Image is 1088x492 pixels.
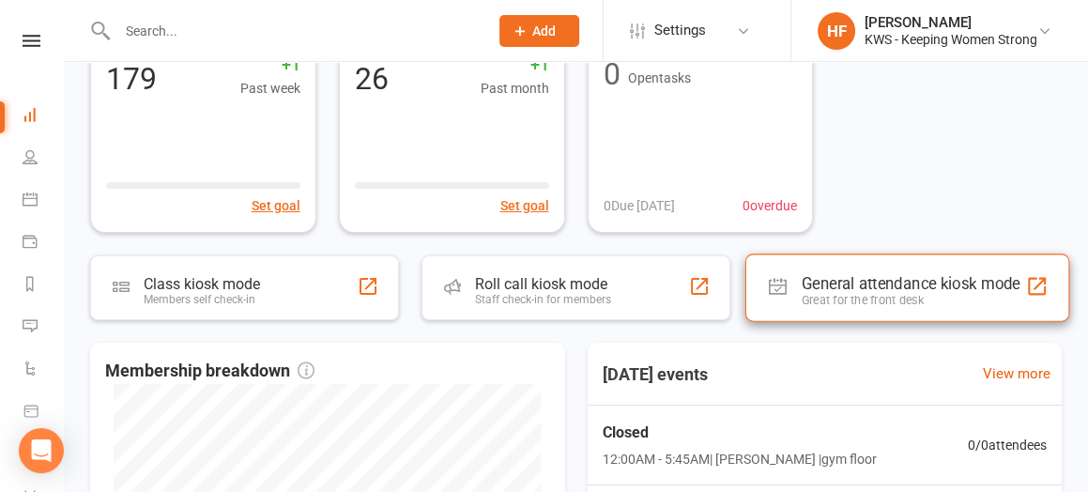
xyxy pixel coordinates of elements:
span: Closed [603,421,877,445]
div: 179 [106,64,157,94]
span: +1 [240,52,300,79]
span: Add [532,23,556,38]
span: 0 Due [DATE] [604,195,675,216]
div: HF [818,12,855,50]
div: General attendance kiosk mode [802,274,1020,293]
h3: [DATE] events [588,358,723,392]
span: Open tasks [628,70,691,85]
div: 0 [604,59,621,89]
a: Product Sales [23,392,65,434]
button: Set goal [252,195,300,216]
span: Membership breakdown [105,358,314,385]
div: Open Intercom Messenger [19,428,64,473]
span: Past week [240,78,300,99]
span: 0 / 0 attendees [968,435,1047,455]
div: Great for the front desk [802,293,1020,307]
div: [PERSON_NAME] [865,14,1037,31]
a: Calendar [23,180,65,223]
div: 26 [355,64,389,94]
a: Reports [23,265,65,307]
div: Class kiosk mode [144,275,260,293]
a: View more [983,362,1050,385]
div: Members self check-in [144,293,260,306]
div: KWS - Keeping Women Strong [865,31,1037,48]
span: 0 overdue [743,195,797,216]
a: Payments [23,223,65,265]
button: Set goal [500,195,549,216]
span: Settings [654,9,706,52]
input: Search... [112,18,475,44]
div: Staff check-in for members [475,293,611,306]
span: 12:00AM - 5:45AM | [PERSON_NAME] | gym floor [603,449,877,469]
span: Past month [481,78,549,99]
a: People [23,138,65,180]
a: Dashboard [23,96,65,138]
span: +1 [481,52,549,79]
button: Add [499,15,579,47]
div: Roll call kiosk mode [475,275,611,293]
